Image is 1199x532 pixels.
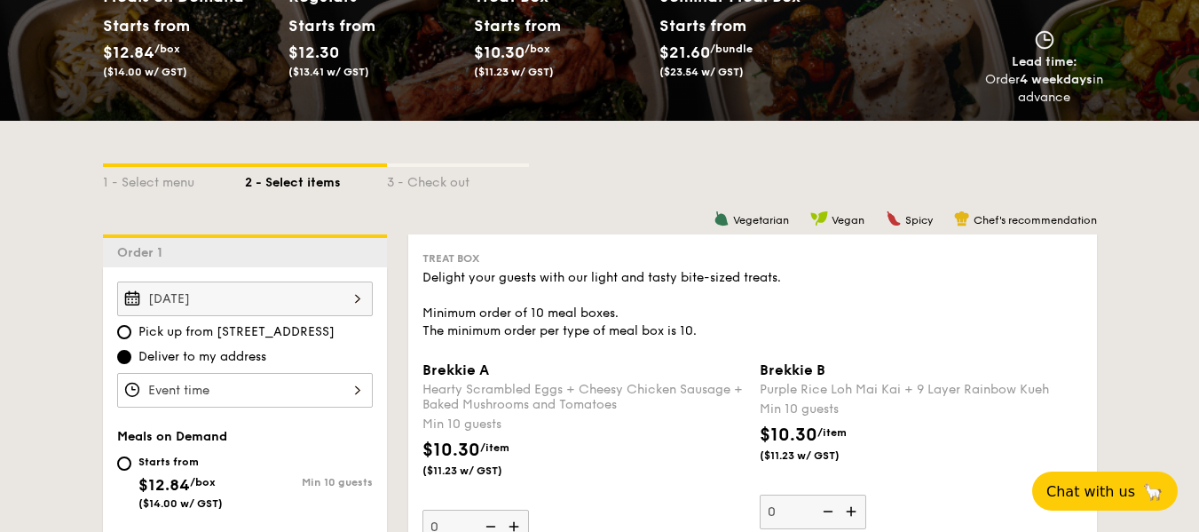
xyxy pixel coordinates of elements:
[288,43,339,62] span: $12.30
[117,245,170,260] span: Order 1
[733,214,789,226] span: Vegetarian
[154,43,180,55] span: /box
[525,43,550,55] span: /box
[138,475,190,495] span: $12.84
[117,429,227,444] span: Meals on Demand
[103,43,154,62] span: $12.84
[1031,30,1058,50] img: icon-clock.2db775ea.svg
[474,43,525,62] span: $10.30
[422,416,745,433] div: Min 10 guests
[1142,481,1164,502] span: 🦙
[117,282,373,316] input: Event date
[810,210,828,226] img: icon-vegan.f8ff3823.svg
[288,12,367,39] div: Starts from
[1012,54,1077,69] span: Lead time:
[905,214,933,226] span: Spicy
[760,425,817,446] span: $10.30
[1020,72,1093,87] strong: 4 weekdays
[659,43,710,62] span: $21.60
[886,210,902,226] img: icon-spicy.37a8142b.svg
[138,497,223,510] span: ($14.00 w/ GST)
[117,350,131,364] input: Deliver to my address
[422,269,1083,340] div: Delight your guests with our light and tasty bite-sized treats. Minimum order of 10 meal boxes. T...
[760,401,1083,418] div: Min 10 guests
[760,495,866,529] input: Brekkie BPurple Rice Loh Mai Kai + 9 Layer Rainbow KuehMin 10 guests$10.30/item($11.23 w/ GST)
[659,66,744,78] span: ($23.54 w/ GST)
[832,214,864,226] span: Vegan
[1032,472,1178,511] button: Chat with us🦙
[710,43,753,55] span: /bundle
[760,361,825,378] span: Brekkie B
[813,495,840,528] img: icon-reduce.1d2dbef1.svg
[954,210,970,226] img: icon-chef-hat.a58ddaea.svg
[480,441,509,454] span: /item
[840,495,866,528] img: icon-add.58712e84.svg
[422,464,543,478] span: ($11.23 w/ GST)
[422,382,745,412] div: Hearty Scrambled Eggs + Cheesy Chicken Sausage + Baked Mushrooms and Tomatoes
[474,12,553,39] div: Starts from
[245,167,387,192] div: 2 - Select items
[1046,483,1135,500] span: Chat with us
[103,12,182,39] div: Starts from
[714,210,730,226] img: icon-vegetarian.fe4039eb.svg
[117,457,131,471] input: Starts from$12.84/box($14.00 w/ GST)Min 10 guests
[138,323,335,341] span: Pick up from [STREET_ADDRESS]
[760,382,1083,397] div: Purple Rice Loh Mai Kai + 9 Layer Rainbow Kueh
[659,12,745,39] div: Starts from
[422,440,480,461] span: $10.30
[387,167,529,192] div: 3 - Check out
[985,71,1104,107] div: Order in advance
[103,167,245,192] div: 1 - Select menu
[103,66,187,78] span: ($14.00 w/ GST)
[117,325,131,339] input: Pick up from [STREET_ADDRESS]
[117,373,373,408] input: Event time
[138,348,266,366] span: Deliver to my address
[422,361,489,378] span: Brekkie A
[245,476,373,488] div: Min 10 guests
[422,252,479,265] span: Treat Box
[817,426,847,439] span: /item
[138,455,223,469] div: Starts from
[760,449,880,463] span: ($11.23 w/ GST)
[974,214,1097,226] span: Chef's recommendation
[474,66,554,78] span: ($11.23 w/ GST)
[190,476,216,488] span: /box
[288,66,369,78] span: ($13.41 w/ GST)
